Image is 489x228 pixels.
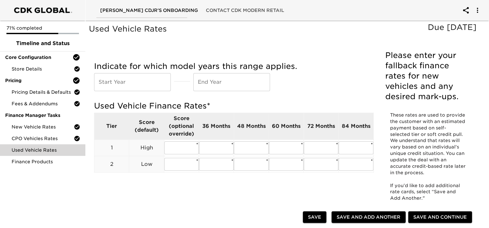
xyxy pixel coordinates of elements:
span: If you’d like to add additional rate cards, select “Save and Add Another." [390,183,461,201]
span: CPO Vehicles Rates [12,135,74,142]
button: account of current user [470,3,485,18]
span: New Vehicle Rates [12,124,74,130]
h5: Used Vehicle Finance Rates [94,101,374,111]
button: Save and Continue [408,211,472,223]
span: [PERSON_NAME] CDJR's Onboarding [100,6,198,14]
p: 48 Months [234,122,268,130]
span: Save and Add Another [337,213,400,221]
p: High [129,144,164,152]
span: Pricing Details & Defaults [12,89,74,95]
p: Score (optional override) [164,115,199,138]
span: Finance Products [12,158,80,165]
h5: Used Vehicle Rates [89,24,480,34]
button: Save and Add Another [331,211,406,223]
span: Save [308,213,321,221]
p: 1 [94,144,129,152]
p: Score (default) [129,119,164,134]
h5: Please enter your fallback finance rates for new vehicles and any desired mark-ups. [385,50,471,102]
p: 36 Months [199,122,234,130]
span: Finance Manager Tasks [5,112,80,119]
p: Low [129,160,164,168]
span: Contact CDK Modern Retail [206,6,284,14]
p: 2 [94,160,129,168]
span: Used Vehicle Rates [12,147,80,153]
span: Core Configuration [5,54,72,61]
button: account of current user [458,3,474,18]
button: Save [303,211,326,223]
span: Store Details [12,66,74,72]
p: 84 Months [339,122,373,130]
p: 72 Months [304,122,338,130]
p: 71% completed [6,25,79,31]
span: Save and Continue [413,213,467,221]
span: These rates are used to provide the customer with an estimated payment based on self-selected tie... [390,112,467,175]
span: Pricing [5,77,72,84]
span: Fees & Addendums [12,100,74,107]
span: Timeline and Status [5,40,80,47]
p: 60 Months [269,122,303,130]
p: Tier [94,122,129,130]
span: Due [DATE] [428,23,476,32]
h5: Indicate for which model years this range applies. [94,61,374,71]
